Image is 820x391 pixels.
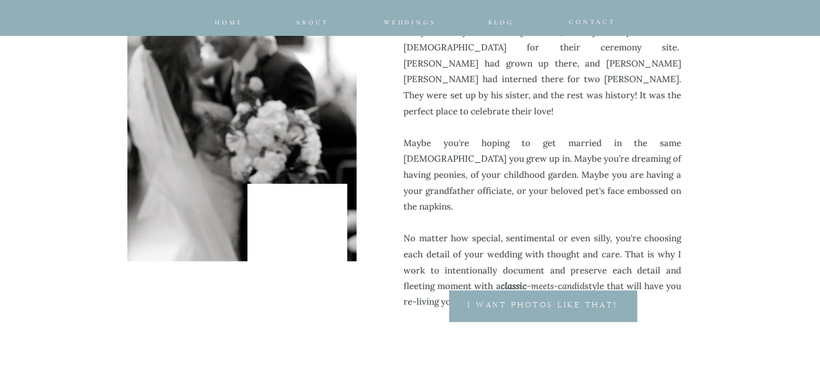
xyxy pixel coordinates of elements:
[501,280,584,292] i: -meets-candid
[215,19,243,26] span: home
[445,301,642,314] a: I want photos like that!
[480,17,523,23] a: Blog
[488,19,514,26] span: Blog
[569,16,607,23] a: CONTACT
[404,8,682,278] h2: ...explained [PERSON_NAME] [PERSON_NAME] as she told me the story of why she and [PERSON_NAME] ha...
[376,17,445,23] a: Weddings
[501,280,527,292] b: classic
[296,17,326,23] a: about
[569,18,617,25] span: CONTACT
[384,19,436,26] span: Weddings
[214,17,244,23] a: home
